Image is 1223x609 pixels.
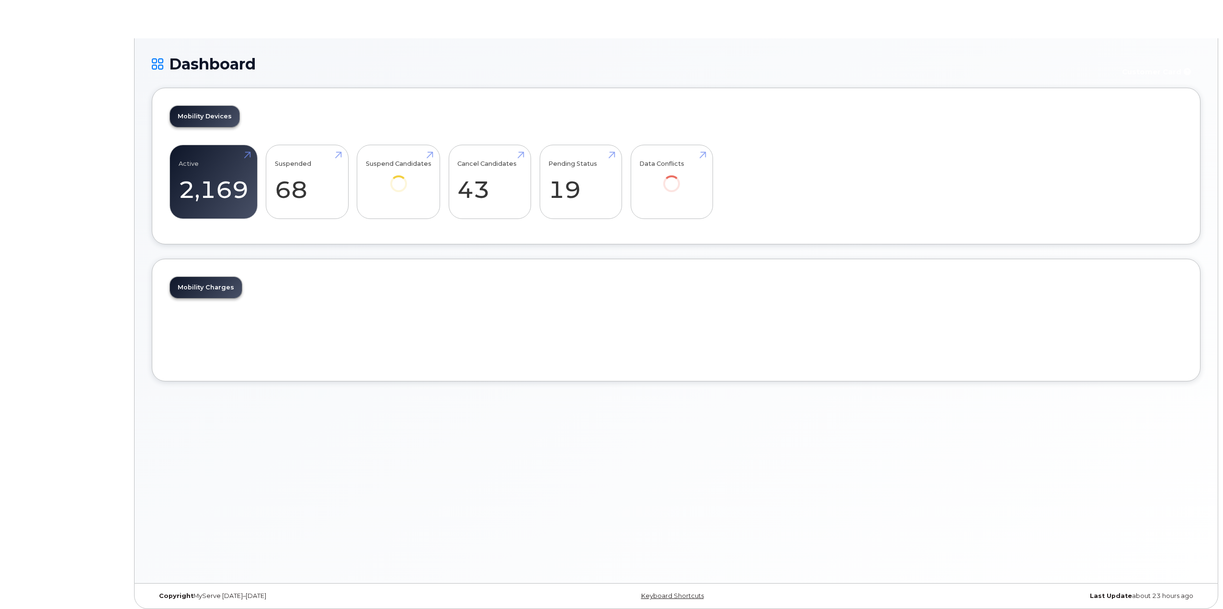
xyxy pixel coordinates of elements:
strong: Copyright [159,592,193,599]
a: Active 2,169 [179,150,249,214]
div: about 23 hours ago [851,592,1200,600]
div: MyServe [DATE]–[DATE] [152,592,501,600]
a: Data Conflicts [639,150,704,206]
a: Mobility Charges [170,277,242,298]
a: Keyboard Shortcuts [641,592,704,599]
a: Mobility Devices [170,106,239,127]
a: Pending Status 19 [548,150,613,214]
a: Suspended 68 [275,150,340,214]
h1: Dashboard [152,56,1110,72]
button: Customer Card [1114,63,1200,80]
a: Suspend Candidates [366,150,431,206]
a: Cancel Candidates 43 [457,150,522,214]
strong: Last Update [1090,592,1132,599]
